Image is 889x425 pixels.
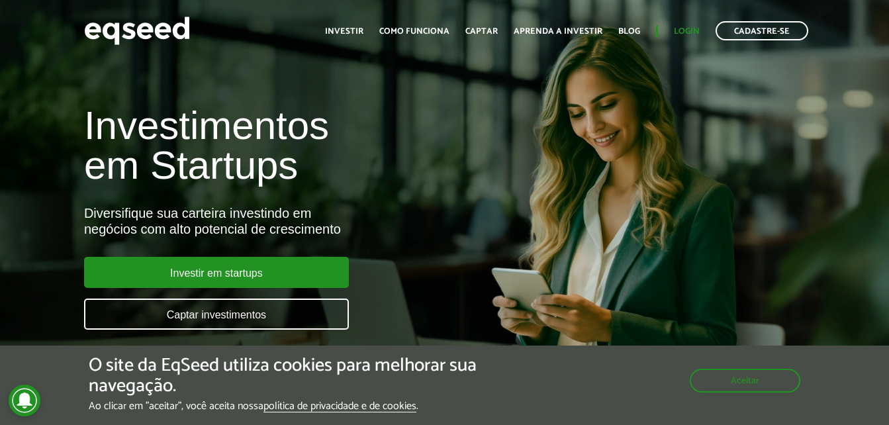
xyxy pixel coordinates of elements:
[84,205,509,237] div: Diversifique sua carteira investindo em negócios com alto potencial de crescimento
[514,27,602,36] a: Aprenda a investir
[379,27,449,36] a: Como funciona
[84,13,190,48] img: EqSeed
[263,401,416,412] a: política de privacidade e de cookies
[716,21,808,40] a: Cadastre-se
[690,369,800,393] button: Aceitar
[84,106,509,185] h1: Investimentos em Startups
[618,27,640,36] a: Blog
[465,27,498,36] a: Captar
[325,27,363,36] a: Investir
[84,257,349,288] a: Investir em startups
[84,299,349,330] a: Captar investimentos
[674,27,700,36] a: Login
[89,355,516,397] h5: O site da EqSeed utiliza cookies para melhorar sua navegação.
[89,400,516,412] p: Ao clicar em "aceitar", você aceita nossa .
